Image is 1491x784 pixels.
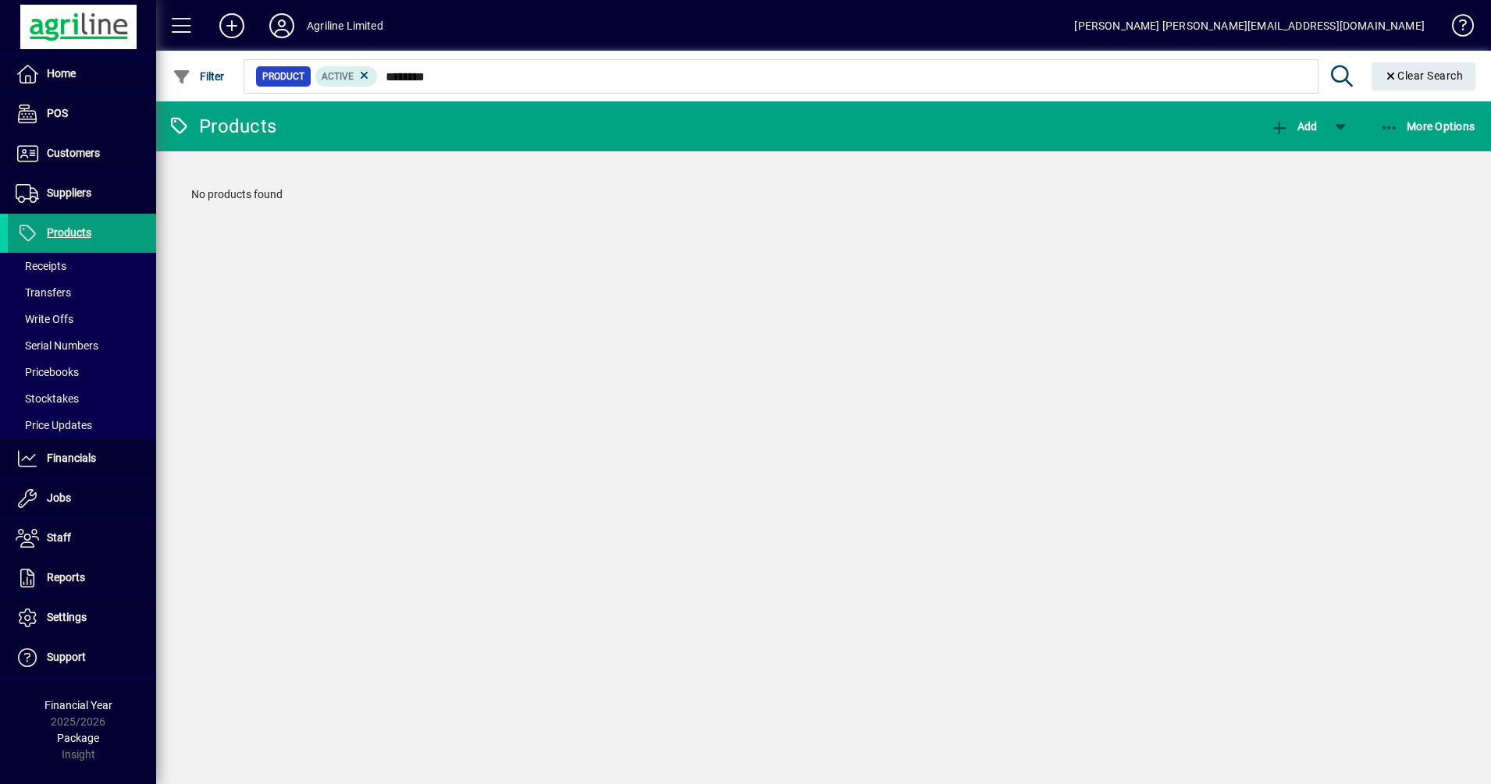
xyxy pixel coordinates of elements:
[8,439,156,478] a: Financials
[16,260,66,272] span: Receipts
[8,412,156,438] a: Price Updates
[8,519,156,558] a: Staff
[47,107,68,119] span: POS
[16,286,71,299] span: Transfers
[16,339,98,352] span: Serial Numbers
[168,114,276,139] div: Products
[8,253,156,279] a: Receipts
[47,491,71,504] span: Jobs
[1440,3,1471,54] a: Knowledge Base
[47,67,76,80] span: Home
[47,531,71,544] span: Staff
[8,94,156,133] a: POS
[1270,120,1317,133] span: Add
[47,651,86,663] span: Support
[16,366,79,378] span: Pricebooks
[207,12,257,40] button: Add
[8,134,156,173] a: Customers
[47,611,87,623] span: Settings
[173,70,225,83] span: Filter
[16,419,92,431] span: Price Updates
[262,69,304,84] span: Product
[47,452,96,464] span: Financials
[8,55,156,94] a: Home
[8,385,156,412] a: Stocktakes
[16,313,73,325] span: Write Offs
[1372,62,1476,90] button: Clear
[8,332,156,359] a: Serial Numbers
[8,479,156,518] a: Jobs
[1266,112,1321,140] button: Add
[8,598,156,637] a: Settings
[44,699,112,711] span: Financial Year
[8,279,156,306] a: Transfers
[8,638,156,677] a: Support
[8,306,156,332] a: Write Offs
[1376,112,1479,140] button: More Options
[1074,13,1425,38] div: [PERSON_NAME] [PERSON_NAME][EMAIL_ADDRESS][DOMAIN_NAME]
[47,226,91,239] span: Products
[47,186,91,199] span: Suppliers
[47,147,100,159] span: Customers
[307,13,383,38] div: Agriline Limited
[1380,120,1475,133] span: More Options
[8,559,156,598] a: Reports
[322,71,354,82] span: Active
[57,732,99,744] span: Package
[8,174,156,213] a: Suppliers
[16,392,79,405] span: Stocktakes
[176,171,1471,218] div: No products found
[8,359,156,385] a: Pricebooks
[169,62,229,90] button: Filter
[257,12,307,40] button: Profile
[1384,69,1464,82] span: Clear Search
[47,571,85,584] span: Reports
[315,66,378,87] mat-chip: Activation Status: Active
